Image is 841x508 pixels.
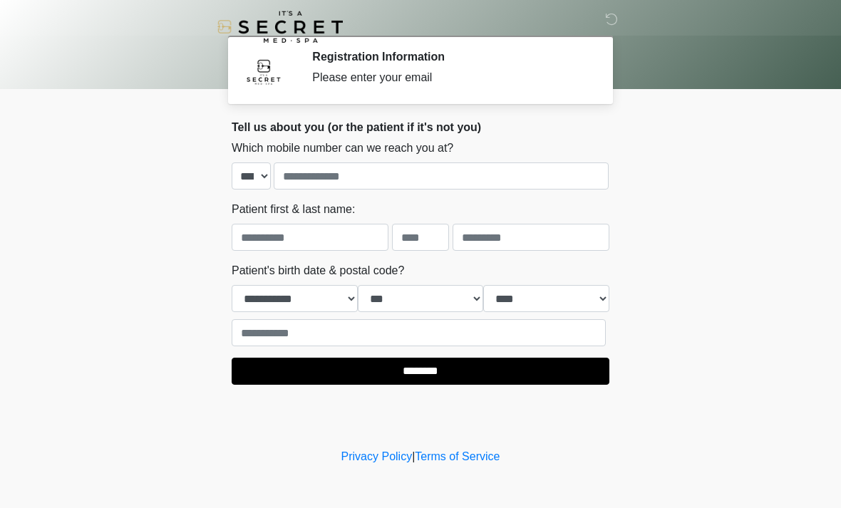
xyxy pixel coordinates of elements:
[232,140,453,157] label: Which mobile number can we reach you at?
[312,50,588,63] h2: Registration Information
[232,262,404,279] label: Patient's birth date & postal code?
[412,450,415,462] a: |
[242,50,285,93] img: Agent Avatar
[312,69,588,86] div: Please enter your email
[232,120,609,134] h2: Tell us about you (or the patient if it's not you)
[232,201,355,218] label: Patient first & last name:
[415,450,500,462] a: Terms of Service
[217,11,343,43] img: It's A Secret Med Spa Logo
[341,450,413,462] a: Privacy Policy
